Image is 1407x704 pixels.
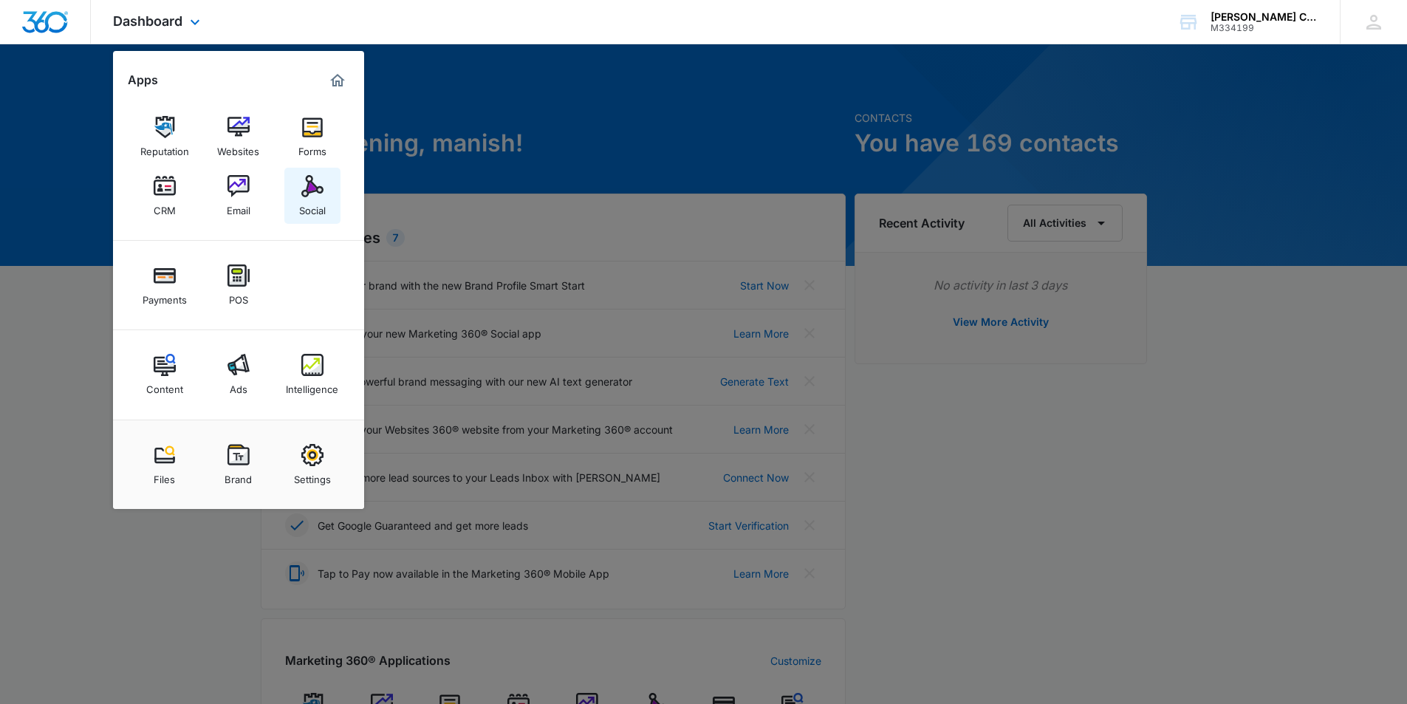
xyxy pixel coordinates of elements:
a: Forms [284,109,340,165]
a: Reputation [137,109,193,165]
div: Content [146,376,183,395]
h2: Apps [128,73,158,87]
a: Websites [210,109,267,165]
div: Reputation [140,138,189,157]
div: account name [1211,11,1318,23]
a: Ads [210,346,267,403]
div: POS [229,287,248,306]
a: Brand [210,437,267,493]
span: Dashboard [113,13,182,29]
a: Marketing 360® Dashboard [326,69,349,92]
div: Ads [230,376,247,395]
a: Files [137,437,193,493]
div: Settings [294,466,331,485]
div: CRM [154,197,176,216]
a: Intelligence [284,346,340,403]
div: Email [227,197,250,216]
div: Brand [225,466,252,485]
div: Social [299,197,326,216]
a: POS [210,257,267,313]
div: Intelligence [286,376,338,395]
div: account id [1211,23,1318,33]
a: Email [210,168,267,224]
a: Payments [137,257,193,313]
a: Social [284,168,340,224]
div: Forms [298,138,326,157]
div: Websites [217,138,259,157]
a: Settings [284,437,340,493]
a: CRM [137,168,193,224]
div: Files [154,466,175,485]
a: Content [137,346,193,403]
div: Payments [143,287,187,306]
